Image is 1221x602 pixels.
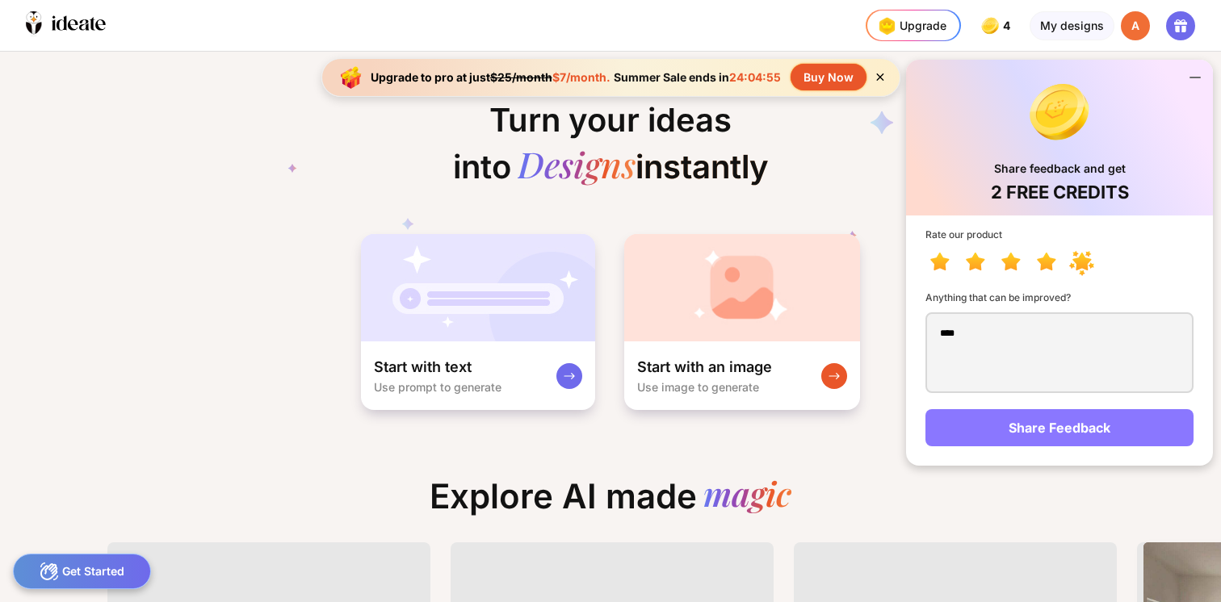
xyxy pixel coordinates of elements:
div: Share Feedback [925,409,1194,446]
img: upgrade-nav-btn-icon.gif [874,13,900,39]
div: Start with text [374,357,472,377]
span: $25/month [490,70,552,84]
span: 24:04:55 [729,70,781,84]
div: Explore AI made [417,476,804,529]
span: $7/month. [552,70,610,84]
img: startWithImageCardBg.jpg [624,234,860,341]
div: Use prompt to generate [374,380,501,394]
div: A [1121,11,1150,40]
span: 4 [1003,19,1013,32]
div: Anything that can be improved? [925,291,1194,304]
div: Start with an image [637,357,772,377]
div: Use image to generate [637,380,759,394]
div: Upgrade [874,13,946,39]
div: 2 FREE CREDITS [991,182,1129,203]
div: Get Started [13,554,151,589]
div: magic [703,476,791,516]
div: Rate our product [925,228,1194,241]
div: Share feedback and get [994,162,1126,175]
div: Buy Now [791,64,866,90]
div: Upgrade to pro at just [371,70,610,84]
img: startWithTextCardBg.jpg [361,234,595,341]
div: Summer Sale ends in [610,70,784,84]
img: upgrade-banner-new-year-icon.gif [335,61,367,94]
div: My designs [1030,11,1114,40]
